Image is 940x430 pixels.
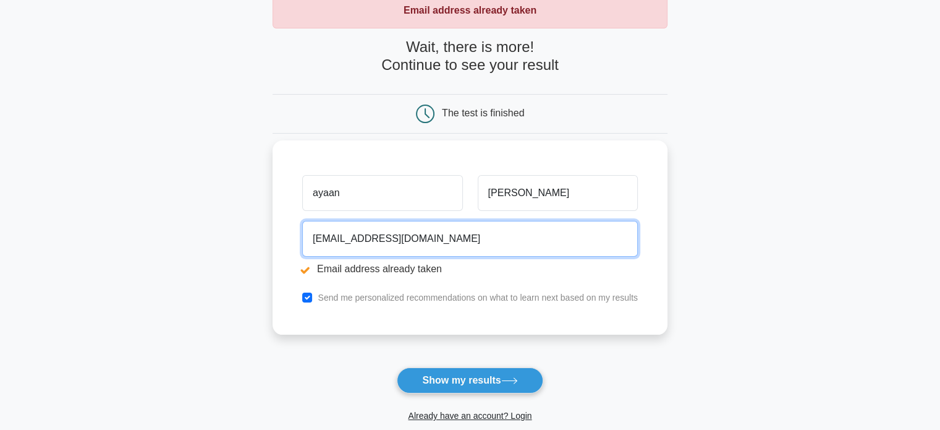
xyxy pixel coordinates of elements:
label: Send me personalized recommendations on what to learn next based on my results [318,293,638,303]
strong: Email address already taken [404,5,536,15]
li: Email address already taken [302,262,638,277]
button: Show my results [397,368,543,393]
input: First name [302,175,462,211]
div: The test is finished [442,108,524,118]
input: Email [302,221,638,257]
input: Last name [478,175,638,211]
h4: Wait, there is more! Continue to see your result [273,38,667,74]
a: Already have an account? Login [408,411,531,421]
